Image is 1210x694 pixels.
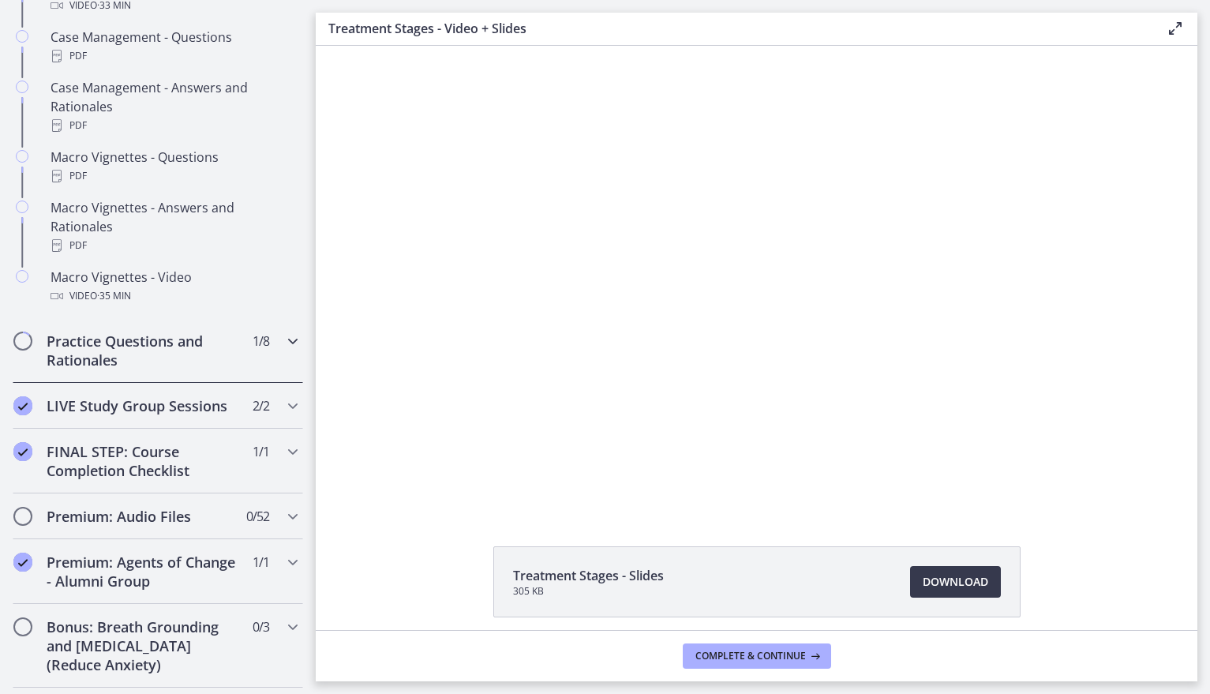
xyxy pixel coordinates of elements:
h2: LIVE Study Group Sessions [47,396,239,415]
span: Download [923,572,988,591]
iframe: Video Lesson [316,46,1197,510]
span: 1 / 1 [253,553,269,572]
div: PDF [51,167,297,186]
div: Macro Vignettes - Questions [51,148,297,186]
span: · 35 min [97,287,131,306]
div: PDF [51,116,297,135]
div: PDF [51,47,297,66]
h2: Practice Questions and Rationales [47,332,239,370]
div: Macro Vignettes - Answers and Rationales [51,198,297,255]
span: 2 / 2 [253,396,269,415]
div: Case Management - Answers and Rationales [51,78,297,135]
a: Download [910,566,1001,598]
span: Treatment Stages - Slides [513,566,664,585]
h3: Treatment Stages - Video + Slides [328,19,1141,38]
h2: Premium: Agents of Change - Alumni Group [47,553,239,591]
span: 0 / 52 [246,507,269,526]
h2: Bonus: Breath Grounding and [MEDICAL_DATA] (Reduce Anxiety) [47,617,239,674]
span: 1 / 1 [253,442,269,461]
i: Completed [13,442,32,461]
div: Macro Vignettes - Video [51,268,297,306]
span: Complete & continue [695,650,806,662]
div: Video [51,287,297,306]
h2: FINAL STEP: Course Completion Checklist [47,442,239,480]
button: Complete & continue [683,643,831,669]
span: 1 / 8 [253,332,269,351]
i: Completed [13,553,32,572]
i: Completed [13,396,32,415]
span: 0 / 3 [253,617,269,636]
div: PDF [51,236,297,255]
div: Case Management - Questions [51,28,297,66]
h2: Premium: Audio Files [47,507,239,526]
span: 305 KB [513,585,664,598]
